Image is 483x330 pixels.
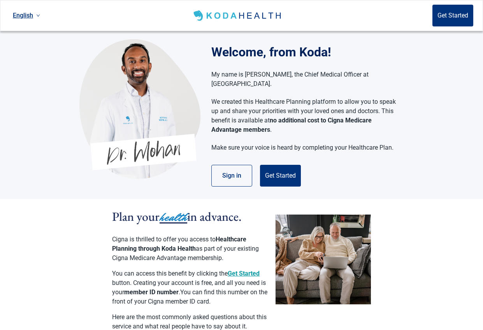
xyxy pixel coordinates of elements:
p: My name is [PERSON_NAME], the Chief Medical Officer at [GEOGRAPHIC_DATA]. [211,70,396,89]
p: We created this Healthcare Planning platform to allow you to speak up and share your priorities w... [211,97,396,134]
span: Cigna is thrilled to offer you access to [112,236,216,243]
strong: member ID number [124,288,179,296]
button: Get Started [228,269,260,278]
a: Current language: English [10,9,43,22]
span: in advance. [187,208,242,225]
p: You can access this benefit by clicking the button. Creating your account is free, and all you ne... [112,269,268,306]
span: down [36,14,40,17]
button: Get Started [260,165,301,187]
img: Koda Health [192,9,284,22]
img: planSectionCouple-CV0a0q8G.png [276,215,371,304]
strong: no additional cost to Cigna Medicare Advantage members [211,117,372,133]
span: Plan your [112,208,160,225]
div: Welcome, from Koda! [211,43,404,61]
button: Sign in [211,165,252,187]
span: health [160,209,187,226]
img: Koda Health [79,39,200,179]
p: Make sure your voice is heard by completing your Healthcare Plan. [211,143,396,152]
button: Get Started [432,5,473,26]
